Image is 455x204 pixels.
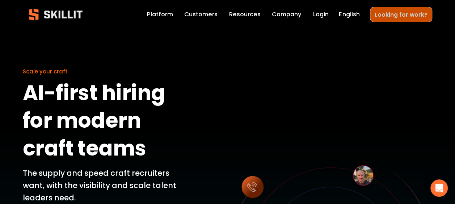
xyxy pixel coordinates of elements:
[339,9,359,20] div: language picker
[430,179,448,197] div: Open Intercom Messenger
[229,9,261,20] a: folder dropdown
[23,4,89,25] img: Skillit
[272,9,302,20] a: Company
[229,10,261,19] span: Resources
[147,9,173,20] a: Platform
[370,7,432,22] a: Looking for work?
[184,9,218,20] a: Customers
[23,167,191,204] p: The supply and speed craft recruiters want, with the visibility and scale talent leaders need.
[313,9,328,20] a: Login
[339,10,359,19] span: English
[23,77,169,168] strong: AI-first hiring for modern craft teams
[23,68,68,75] span: Scale your craft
